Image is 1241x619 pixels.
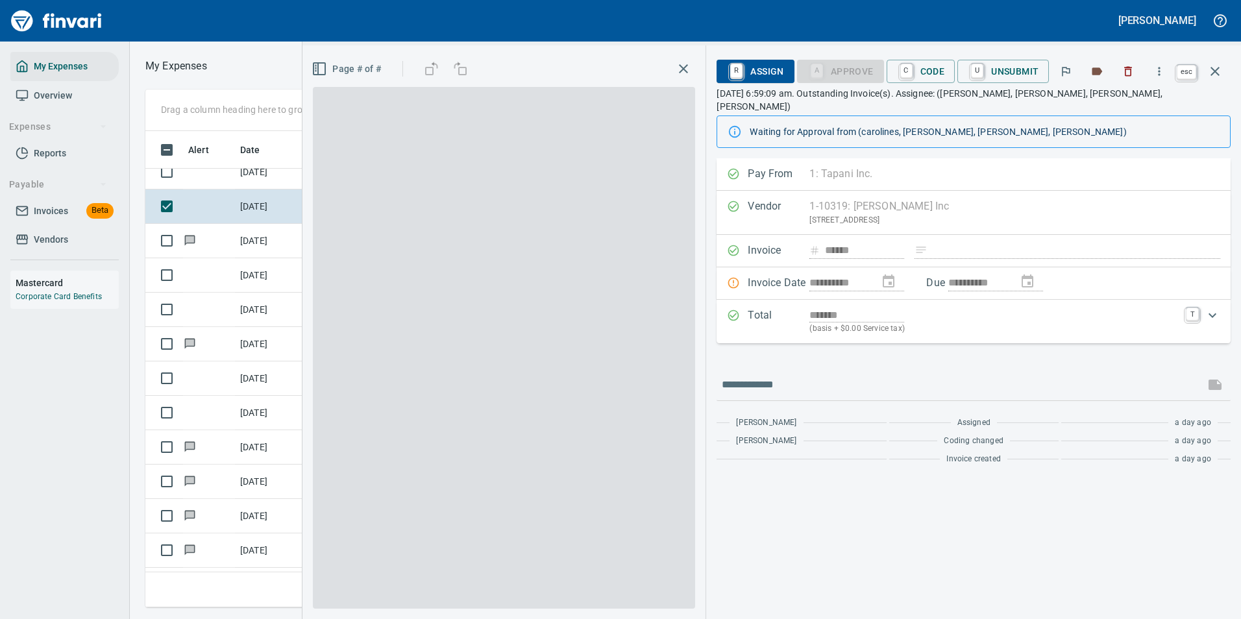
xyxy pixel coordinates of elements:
td: 97422.5470052 [300,430,417,465]
span: Vendors [34,232,68,248]
a: U [971,64,983,78]
p: [DATE] 6:59:09 am. Outstanding Invoice(s). Assignee: ([PERSON_NAME], [PERSON_NAME], [PERSON_NAME]... [717,87,1231,113]
span: [PERSON_NAME] [736,417,796,430]
button: Discard [1114,57,1142,86]
button: Flag [1051,57,1080,86]
td: [DATE] Invoice 141785700 from GOOD TO GO CUSTOMER SERVICE CENTER (1-21898) [300,293,417,327]
button: [PERSON_NAME] [1115,10,1199,30]
a: InvoicesBeta [10,197,119,226]
img: Finvari [8,5,105,36]
span: Invoice created [946,453,1001,466]
a: R [730,64,743,78]
a: My Expenses [10,52,119,81]
span: Reports [34,145,66,162]
div: Expand [717,300,1231,343]
div: Waiting for Approval from (carolines, [PERSON_NAME], [PERSON_NAME], [PERSON_NAME]) [750,120,1220,143]
button: UUnsubmit [957,60,1049,83]
td: 97304.5230243 [300,327,417,361]
span: [PERSON_NAME] [736,435,796,448]
span: Beta [86,203,114,218]
span: Has messages [183,236,197,245]
td: 19095.8115011 [300,465,417,499]
a: C [900,64,913,78]
a: Reports [10,139,119,168]
a: Corporate Card Benefits [16,292,102,301]
p: (basis + $0.00 Service tax) [809,322,1178,335]
td: [DATE] Invoice 9662586776 from Grainger (1-22650) [300,361,417,396]
span: Alert [188,142,209,158]
button: Payable [4,173,112,197]
span: a day ago [1175,435,1211,448]
p: My Expenses [145,58,207,74]
p: Total [748,308,809,335]
span: Code [897,60,945,82]
a: esc [1177,65,1196,79]
a: Vendors [10,225,119,254]
nav: breadcrumb [145,58,207,74]
span: Has messages [183,546,197,554]
span: Date [240,142,277,158]
td: [DATE] [235,361,300,396]
span: Has messages [183,339,197,348]
span: a day ago [1175,417,1211,430]
a: T [1186,308,1199,321]
span: Assign [727,60,783,82]
span: Invoices [34,203,68,219]
td: [DATE] [235,258,300,293]
td: [DATE] [235,465,300,499]
span: Close invoice [1173,56,1231,87]
td: 96384.252504 [300,568,417,602]
span: Assigned [957,417,990,430]
span: Has messages [183,511,197,520]
button: Labels [1083,57,1111,86]
button: RAssign [717,60,794,83]
span: This records your message into the invoice and notifies anyone mentioned [1199,369,1231,400]
span: Payable [9,176,107,193]
td: [DATE] [235,189,300,224]
span: Alert [188,142,226,158]
h6: Mastercard [16,276,119,290]
span: Date [240,142,260,158]
td: [DATE] [235,155,300,189]
td: [DATE] [235,533,300,568]
td: 97422.5470052 [300,396,417,430]
button: Expenses [4,115,112,139]
span: My Expenses [34,58,88,75]
span: Has messages [183,477,197,485]
button: CCode [887,60,955,83]
td: [DATE] [235,327,300,361]
td: [DATE] Invoice 37 - 134462 from Commercial Tire Inc. (1-39436) [300,155,417,189]
span: Unsubmit [968,60,1038,82]
h5: [PERSON_NAME] [1118,14,1196,27]
td: [DATE] [235,396,300,430]
td: [DATE] [235,224,300,258]
a: Overview [10,81,119,110]
span: Expenses [9,119,107,135]
p: Drag a column heading here to group the table [161,103,351,116]
td: 19126.625034 [300,499,417,533]
td: 18804.666501 [300,533,417,568]
span: Overview [34,88,72,104]
td: [DATE] Invoice 5537 from [GEOGRAPHIC_DATA] (1-38544) [300,224,417,258]
td: [DATE] Invoice 463497 from [PERSON_NAME] Inc (1-10319) [300,189,417,224]
button: More [1145,57,1173,86]
td: [DATE] [235,568,300,602]
span: Coding changed [944,435,1003,448]
div: Coding Required [797,65,884,76]
td: [DATE] Invoice W 7124 from Ferox Fleet Services (1-39557) [300,258,417,293]
td: [DATE] [235,499,300,533]
td: [DATE] [235,430,300,465]
span: Has messages [183,443,197,451]
span: a day ago [1175,453,1211,466]
td: [DATE] [235,293,300,327]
